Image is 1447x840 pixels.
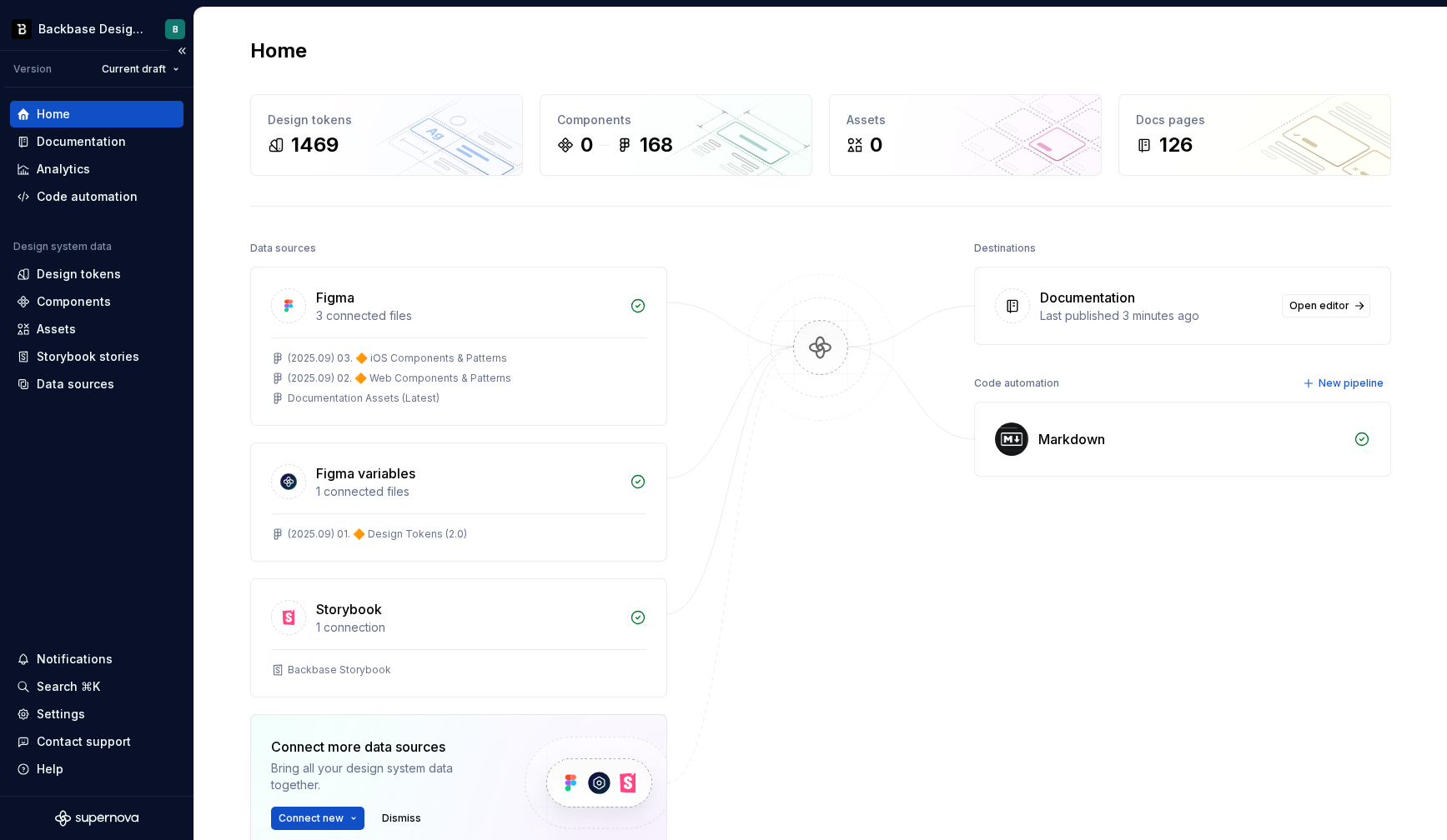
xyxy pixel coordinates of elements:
a: Documentation [10,128,183,155]
button: Collapse sidebar [170,39,193,62]
div: Analytics [37,161,90,177]
a: Design tokens [10,261,183,287]
a: Analytics [10,156,183,182]
div: Components [37,293,111,310]
button: Help [10,756,183,782]
a: Components0168 [540,94,812,176]
div: Code automation [974,372,1059,395]
div: (2025.09) 02. 🔶 Web Components & Patterns [288,372,511,385]
span: Open editor [1289,299,1349,312]
div: Documentation Assets (Latest) [288,392,440,405]
a: Settings [10,701,183,727]
div: Contact support [37,733,131,750]
h2: Home [250,37,307,64]
button: Connect new [271,807,364,830]
button: Search ⌘K [10,673,183,700]
button: Backbase Design SystemB [3,11,190,47]
div: Notifications [37,651,113,667]
div: Components [557,112,795,128]
div: Assets [37,321,76,337]
div: Documentation [1040,287,1135,307]
a: Figma variables1 connected files(2025.09) 01. 🔶 Design Tokens (2.0) [250,442,667,562]
span: Connect new [279,812,344,825]
button: New pipeline [1298,372,1391,395]
div: Figma variables [316,463,415,483]
div: 126 [1159,132,1193,158]
div: 3 connected files [316,307,620,324]
div: Backbase Design System [38,21,145,37]
div: Code automation [37,188,138,205]
div: (2025.09) 01. 🔶 Design Tokens (2.0) [288,527,467,541]
div: Home [37,106,70,122]
div: Storybook stories [37,348,139,365]
svg: Supernova Logo [55,810,138,827]
img: ef5c8306-425d-487c-96cf-06dd46f3a532.png [12,19,32,39]
span: Current draft [102,62,166,76]
div: Settings [37,706,85,722]
div: Bring all your design system data together. [271,760,496,793]
div: Design system data [13,240,112,253]
a: Components [10,288,183,315]
a: Design tokens1469 [250,94,523,176]
div: Version [13,62,52,76]
div: Destinations [974,237,1036,260]
a: Docs pages126 [1118,94,1391,176]
div: 168 [640,132,673,158]
a: Storybook stories [10,343,183,370]
a: Code automation [10,183,183,210]
div: 1 connected files [316,483,620,500]
a: Assets [10,316,183,342]
a: Storybook1 connectionBackbase Storybook [250,578,667,697]
div: Connect more data sources [271,737,496,757]
div: Backbase Storybook [288,663,391,677]
div: Design tokens [268,112,505,128]
a: Home [10,101,183,127]
button: Contact support [10,728,183,755]
div: Last published 3 minutes ago [1040,307,1272,324]
div: Search ⌘K [37,678,100,695]
button: Current draft [94,57,187,81]
div: 1 connection [316,619,620,636]
a: Figma3 connected files(2025.09) 03. 🔶 iOS Components & Patterns(2025.09) 02. 🔶 Web Components & P... [250,267,667,426]
div: Help [37,761,63,777]
div: 1469 [291,132,339,158]
span: New pipeline [1319,377,1384,390]
div: Documentation [37,133,126,150]
span: Dismiss [382,812,421,825]
div: (2025.09) 03. 🔶 iOS Components & Patterns [288,352,507,365]
div: Storybook [316,599,382,619]
div: B [173,22,178,36]
button: Notifications [10,646,183,672]
a: Assets0 [829,94,1102,176]
div: Assets [847,112,1084,128]
a: Open editor [1282,294,1370,317]
button: Dismiss [374,807,429,830]
div: Docs pages [1136,112,1374,128]
div: Data sources [250,237,316,260]
div: Data sources [37,376,114,392]
div: 0 [580,132,593,158]
div: Markdown [1038,429,1105,449]
div: Figma [316,287,354,307]
div: Design tokens [37,266,121,282]
a: Data sources [10,371,183,397]
div: 0 [870,132,882,158]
